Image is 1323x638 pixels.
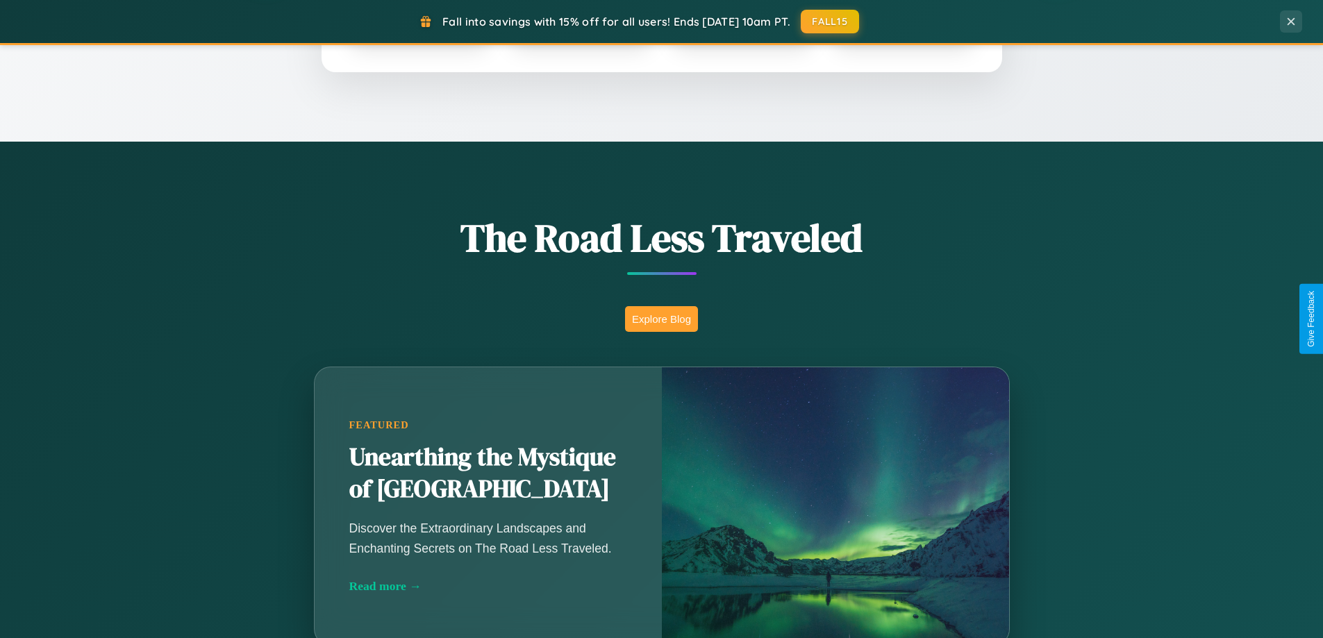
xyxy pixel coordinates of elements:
div: Read more → [349,579,627,594]
span: Fall into savings with 15% off for all users! Ends [DATE] 10am PT. [442,15,790,28]
p: Discover the Extraordinary Landscapes and Enchanting Secrets on The Road Less Traveled. [349,519,627,557]
h1: The Road Less Traveled [245,211,1079,265]
h2: Unearthing the Mystique of [GEOGRAPHIC_DATA] [349,442,627,505]
button: FALL15 [801,10,859,33]
div: Featured [349,419,627,431]
button: Explore Blog [625,306,698,332]
div: Give Feedback [1306,291,1316,347]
